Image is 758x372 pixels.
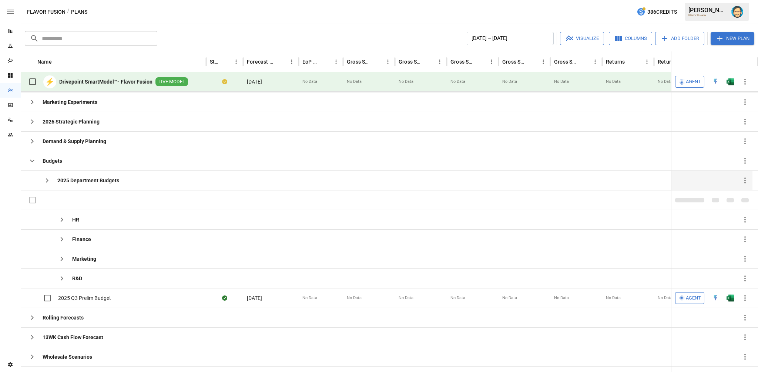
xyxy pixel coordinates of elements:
button: Dana Basken [727,1,748,22]
button: Forecast start column menu [286,57,297,67]
span: No Data [450,79,465,85]
button: Sort [276,57,286,67]
div: Flavor Fusion [688,14,727,17]
div: Gross Sales: DTC Online [399,59,423,65]
span: No Data [658,295,673,301]
b: Finance [72,236,91,243]
div: Open in Excel [727,78,734,85]
span: No Data [658,79,673,85]
span: Agent [686,78,701,86]
span: No Data [554,295,569,301]
div: Your plan has changes in Excel that are not reflected in the Drivepoint Data Warehouse, select "S... [222,78,227,85]
button: Gross Sales column menu [383,57,393,67]
button: Sort [528,57,538,67]
span: No Data [554,79,569,85]
span: 2025 Q3 Prelim Budget [58,294,111,302]
div: Open in Excel [727,294,734,302]
div: [DATE] [243,72,299,92]
button: Gross Sales: Retail column menu [590,57,600,67]
span: No Data [347,295,362,301]
img: Dana Basken [731,6,743,18]
div: Gross Sales [347,59,372,65]
div: [PERSON_NAME] [688,7,727,14]
button: Visualize [560,32,604,45]
span: No Data [399,295,413,301]
span: No Data [606,295,621,301]
div: Open in Quick Edit [712,294,719,302]
div: EoP Cash [302,59,320,65]
button: Sort [321,57,331,67]
button: Sort [221,57,231,67]
div: Gross Sales: Wholesale [502,59,527,65]
b: Drivepoint SmartModel™- Flavor Fusion [59,78,152,85]
button: Gross Sales: Marketplace column menu [486,57,497,67]
img: quick-edit-flash.b8aec18c.svg [712,78,719,85]
span: No Data [450,295,465,301]
button: Agent [675,76,704,88]
b: 2026 Strategic Planning [43,118,100,125]
button: Sort [372,57,383,67]
div: Gross Sales: Marketplace [450,59,475,65]
div: Open in Quick Edit [712,78,719,85]
button: EoP Cash column menu [331,57,341,67]
img: g5qfjXmAAAAABJRU5ErkJggg== [727,78,734,85]
span: No Data [302,295,317,301]
b: Budgets [43,157,62,165]
button: Sort [625,57,636,67]
span: Agent [686,294,701,302]
button: Flavor Fusion [27,7,66,17]
b: R&D [72,275,82,282]
b: Marketing Experiments [43,98,97,106]
button: Sort [742,57,752,67]
img: quick-edit-flash.b8aec18c.svg [712,294,719,302]
button: Add Folder [655,32,704,45]
div: Sync complete [222,294,227,302]
button: New Plan [711,32,754,45]
span: No Data [502,79,517,85]
b: 13WK Cash Flow Forecast [43,334,103,341]
div: Returns: DTC Online [658,59,682,65]
button: Gross Sales: DTC Online column menu [435,57,445,67]
span: No Data [399,79,413,85]
div: Returns [606,59,625,65]
span: No Data [302,79,317,85]
button: 386Credits [634,5,680,19]
b: 2025 Department Budgets [57,177,119,184]
button: Gross Sales: Wholesale column menu [538,57,549,67]
button: Agent [675,292,704,304]
div: Status [210,59,220,65]
button: [DATE] – [DATE] [467,32,554,45]
button: Sort [424,57,435,67]
div: Forecast start [247,59,275,65]
div: Name [37,59,52,65]
button: Status column menu [231,57,241,67]
button: Sort [476,57,486,67]
b: Wholesale Scenarios [43,353,92,361]
span: LIVE MODEL [155,78,188,85]
button: Returns column menu [642,57,652,67]
div: [DATE] [243,288,299,308]
b: HR [72,216,79,223]
button: Sort [580,57,590,67]
b: Marketing [72,255,96,263]
span: No Data [347,79,362,85]
b: Rolling Forecasts [43,314,84,321]
div: ⚡ [43,75,56,88]
span: No Data [606,79,621,85]
span: No Data [502,295,517,301]
span: 386 Credits [647,7,677,17]
b: Demand & Supply Planning [43,138,106,145]
div: Gross Sales: Retail [554,59,579,65]
button: Columns [609,32,652,45]
button: Sort [53,57,63,67]
img: g5qfjXmAAAAABJRU5ErkJggg== [727,294,734,302]
div: / [67,7,70,17]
